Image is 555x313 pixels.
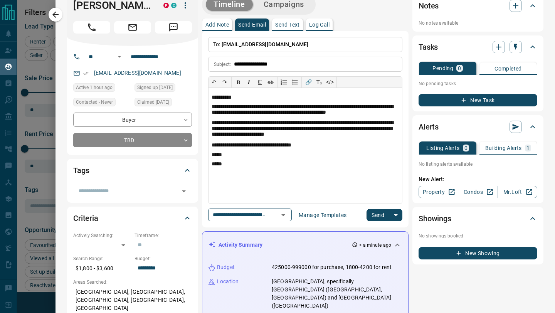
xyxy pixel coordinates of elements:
[267,79,274,85] s: ab
[419,41,438,53] h2: Tasks
[458,66,461,71] p: 0
[272,263,392,271] p: 425000-999000 for purchase, 1800-4200 for rent
[258,79,262,85] span: 𝐔
[265,77,276,88] button: ab
[419,118,537,136] div: Alerts
[76,84,113,91] span: Active 1 hour ago
[222,41,309,47] span: [EMAIL_ADDRESS][DOMAIN_NAME]
[254,77,265,88] button: 𝐔
[314,77,325,88] button: T̲ₓ
[94,70,181,76] a: [EMAIL_ADDRESS][DOMAIN_NAME]
[73,164,89,177] h2: Tags
[76,98,113,106] span: Contacted - Never
[135,98,192,109] div: Wed Nov 07 2018
[114,21,151,34] span: Email
[419,209,537,228] div: Showings
[419,212,451,225] h2: Showings
[209,238,402,252] div: Activity Summary< a minute ago
[526,145,530,151] p: 1
[279,77,289,88] button: Numbered list
[137,98,169,106] span: Claimed [DATE]
[367,209,402,221] div: split button
[419,20,537,27] p: No notes available
[272,278,402,310] p: [GEOGRAPHIC_DATA], specifically [GEOGRAPHIC_DATA] ([GEOGRAPHIC_DATA], [GEOGRAPHIC_DATA]) and [GEO...
[464,145,468,151] p: 0
[73,113,192,127] div: Buyer
[135,83,192,94] div: Wed Nov 07 2018
[419,232,537,239] p: No showings booked
[171,3,177,8] div: condos.ca
[494,66,522,71] p: Completed
[137,84,173,91] span: Signed up [DATE]
[73,262,131,275] p: $1,800 - $3,600
[219,241,262,249] p: Activity Summary
[419,94,537,106] button: New Task
[73,209,192,227] div: Criteria
[303,77,314,88] button: 🔗
[289,77,300,88] button: Bullet list
[135,232,192,239] p: Timeframe:
[359,242,391,249] p: < a minute ago
[498,186,537,198] a: Mr.Loft
[214,61,231,68] p: Subject:
[419,186,458,198] a: Property
[419,247,537,259] button: New Showing
[238,22,266,27] p: Send Email
[178,186,189,197] button: Open
[419,38,537,56] div: Tasks
[217,278,239,286] p: Location
[233,77,244,88] button: 𝐁
[209,77,219,88] button: ↶
[426,145,460,151] p: Listing Alerts
[73,21,110,34] span: Call
[155,21,192,34] span: Message
[325,77,335,88] button: </>
[275,22,300,27] p: Send Text
[83,71,89,76] svg: Email Verified
[432,66,453,71] p: Pending
[294,209,351,221] button: Manage Templates
[73,133,192,147] div: TBD
[217,263,235,271] p: Budget
[73,232,131,239] p: Actively Searching:
[163,3,169,8] div: property.ca
[419,161,537,168] p: No listing alerts available
[419,121,439,133] h2: Alerts
[309,22,330,27] p: Log Call
[73,255,131,262] p: Search Range:
[115,52,124,61] button: Open
[135,255,192,262] p: Budget:
[419,78,537,89] p: No pending tasks
[208,37,402,52] p: To:
[458,186,498,198] a: Condos
[73,161,192,180] div: Tags
[244,77,254,88] button: 𝑰
[278,210,289,220] button: Open
[419,175,537,183] p: New Alert:
[485,145,522,151] p: Building Alerts
[73,83,131,94] div: Mon Aug 18 2025
[73,279,192,286] p: Areas Searched:
[205,22,229,27] p: Add Note
[367,209,389,221] button: Send
[219,77,230,88] button: ↷
[73,212,98,224] h2: Criteria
